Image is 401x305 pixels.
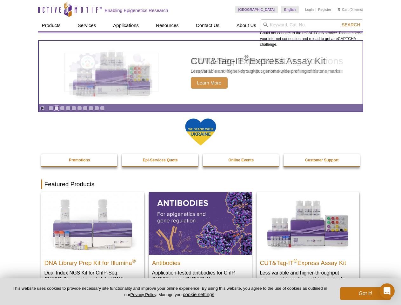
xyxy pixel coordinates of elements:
[340,22,362,28] button: Search
[109,19,143,31] a: Applications
[94,106,99,111] a: Go to slide 9
[152,257,249,266] h2: Antibodies
[39,41,363,104] a: CUT&Tag-IT Express Assay Kit CUT&Tag-IT®Express Assay Kit Less variable and higher-throughput gen...
[281,6,299,13] a: English
[228,158,254,162] strong: Online Events
[41,180,360,189] h2: Featured Products
[152,269,249,282] p: Application-tested antibodies for ChIP, CUT&Tag, and CUT&RUN.
[257,192,359,254] img: CUT&Tag-IT® Express Assay Kit
[122,154,199,166] a: Epi-Services Quote
[379,283,395,299] div: Open Intercom Messenger
[305,158,338,162] strong: Customer Support
[40,106,45,111] a: Toggle autoplay
[69,158,90,162] strong: Promotions
[185,118,217,146] img: We Stand With Ukraine
[244,53,249,62] sup: ®
[74,19,100,31] a: Services
[294,258,297,263] sup: ®
[38,19,64,31] a: Products
[192,19,223,31] a: Contact Us
[41,154,118,166] a: Promotions
[54,106,59,111] a: Go to slide 2
[44,269,141,289] p: Dual Index NGS Kit for ChIP-Seq, CUT&RUN, and ds methylated DNA assays.
[41,192,144,254] img: DNA Library Prep Kit for Illumina
[60,106,65,111] a: Go to slide 3
[260,19,363,30] input: Keyword, Cat. No.
[152,19,183,31] a: Resources
[66,106,70,111] a: Go to slide 4
[342,22,360,27] span: Search
[130,292,156,297] a: Privacy Policy
[203,154,280,166] a: Online Events
[89,106,93,111] a: Go to slide 8
[338,7,349,12] a: Cart
[260,19,363,47] div: Could not connect to the reCAPTCHA service. Please check your internet connection and reload to g...
[10,286,330,298] p: This website uses cookies to provide necessary site functionality and improve your online experie...
[149,192,252,254] img: All Antibodies
[338,6,363,13] li: (0 items)
[235,6,278,13] a: [GEOGRAPHIC_DATA]
[316,6,317,13] li: |
[338,8,340,11] img: Your Cart
[41,192,144,295] a: DNA Library Prep Kit for Illumina DNA Library Prep Kit for Illumina® Dual Index NGS Kit for ChIP-...
[233,19,260,31] a: About Us
[49,106,53,111] a: Go to slide 1
[305,7,314,12] a: Login
[143,158,178,162] strong: Epi-Services Quote
[105,8,168,13] h2: Enabling Epigenetics Research
[59,37,164,107] img: CUT&Tag-IT Express Assay Kit
[260,269,356,282] p: Less variable and higher-throughput genome-wide profiling of histone marks​.
[191,68,341,74] p: Less variable and higher-throughput genome-wide profiling of histone marks
[340,287,391,300] button: Got it!
[71,106,76,111] a: Go to slide 5
[132,258,136,263] sup: ®
[83,106,88,111] a: Go to slide 7
[257,192,359,288] a: CUT&Tag-IT® Express Assay Kit CUT&Tag-IT®Express Assay Kit Less variable and higher-throughput ge...
[183,292,214,297] button: cookie settings
[318,7,331,12] a: Register
[149,192,252,288] a: All Antibodies Antibodies Application-tested antibodies for ChIP, CUT&Tag, and CUT&RUN.
[77,106,82,111] a: Go to slide 6
[191,77,228,89] span: Learn More
[260,257,356,266] h2: CUT&Tag-IT Express Assay Kit
[44,257,141,266] h2: DNA Library Prep Kit for Illumina
[39,41,363,104] article: CUT&Tag-IT Express Assay Kit
[191,56,341,66] h2: CUT&Tag-IT Express Assay Kit
[284,154,360,166] a: Customer Support
[100,106,105,111] a: Go to slide 10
